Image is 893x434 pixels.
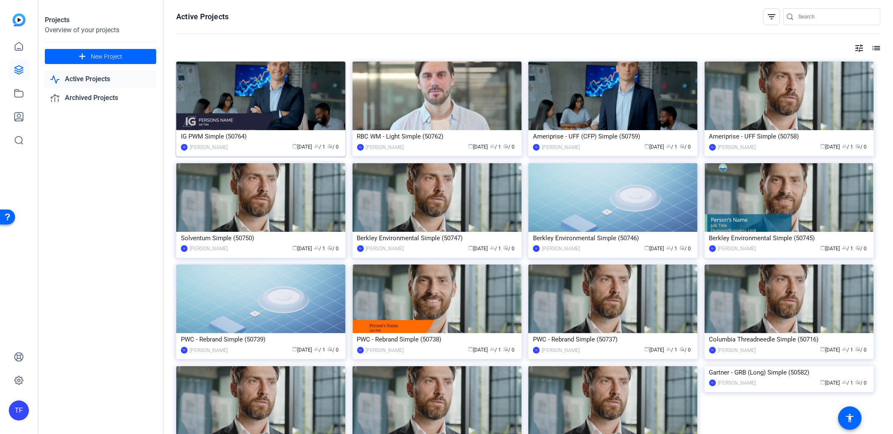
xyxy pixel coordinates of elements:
span: / 1 [666,246,677,252]
div: TF [533,144,540,151]
span: [DATE] [821,246,840,252]
span: / 0 [679,347,691,353]
span: / 1 [490,347,502,353]
span: group [842,380,847,385]
div: TF [9,401,29,421]
span: radio [679,245,685,250]
div: Berkley Environmental Simple (50745) [709,232,869,244]
h1: Active Projects [176,12,229,22]
span: / 0 [856,144,867,150]
div: TF [181,347,188,354]
div: RBC WM - Light Simple (50762) [357,130,517,143]
span: calendar_today [821,245,826,250]
div: [PERSON_NAME] [190,244,228,253]
span: [DATE] [821,347,840,353]
span: / 1 [314,246,325,252]
div: Columbia Threadneedle Simple (50716) [709,333,869,346]
span: group [314,347,319,352]
span: / 0 [856,246,867,252]
span: radio [856,347,861,352]
mat-icon: tune [854,43,864,53]
span: calendar_today [292,245,297,250]
div: Gartner - GRB (Long) Simple (50582) [709,366,869,379]
img: blue-gradient.svg [13,13,26,26]
div: Berkley Environmental Simple (50746) [533,232,693,244]
div: TF [357,245,364,252]
div: Ameriprise - UFF Simple (50758) [709,130,869,143]
button: New Project [45,49,156,64]
span: / 1 [842,246,854,252]
div: PWC - Rebrand Simple (50738) [357,333,517,346]
span: / 0 [327,347,339,353]
div: TF [357,144,364,151]
span: / 0 [679,144,691,150]
span: radio [327,245,332,250]
span: group [666,144,671,149]
div: TF [709,347,716,354]
span: group [314,144,319,149]
div: Overview of your projects [45,25,156,35]
span: / 1 [842,144,854,150]
div: Projects [45,15,156,25]
span: [DATE] [468,347,488,353]
mat-icon: add [77,51,87,62]
span: radio [327,347,332,352]
span: / 1 [490,246,502,252]
div: [PERSON_NAME] [542,244,580,253]
div: [PERSON_NAME] [366,143,404,152]
div: [PERSON_NAME] [718,244,756,253]
span: calendar_today [468,144,474,149]
span: group [314,245,319,250]
span: calendar_today [468,347,474,352]
mat-icon: accessibility [845,413,855,423]
span: / 0 [856,347,867,353]
span: radio [504,245,509,250]
span: calendar_today [644,144,649,149]
span: calendar_today [292,144,297,149]
span: [DATE] [292,347,312,353]
span: calendar_today [821,347,826,352]
a: Archived Projects [45,90,156,107]
span: [DATE] [821,380,840,386]
span: group [666,245,671,250]
div: Solventum Simple (50750) [181,232,341,244]
span: group [490,245,495,250]
div: TF [709,380,716,386]
div: [PERSON_NAME] [542,346,580,354]
span: / 1 [314,144,325,150]
span: [DATE] [644,144,664,150]
span: [DATE] [468,246,488,252]
div: TF [181,144,188,151]
span: / 1 [490,144,502,150]
div: Ameriprise - UFF (CFP) Simple (50759) [533,130,693,143]
span: / 1 [842,380,854,386]
div: IG PWM Simple (50764) [181,130,341,143]
div: TF [533,347,540,354]
span: radio [679,144,685,149]
div: [PERSON_NAME] [718,379,756,387]
div: [PERSON_NAME] [366,346,404,354]
mat-icon: list [870,43,880,53]
span: [DATE] [644,347,664,353]
div: TF [533,245,540,252]
span: / 0 [504,347,515,353]
span: [DATE] [292,246,312,252]
a: Active Projects [45,71,156,88]
span: New Project [91,52,122,61]
span: radio [504,347,509,352]
span: [DATE] [292,144,312,150]
span: calendar_today [644,347,649,352]
span: [DATE] [821,144,840,150]
span: group [842,347,847,352]
div: PWC - Rebrand Simple (50737) [533,333,693,346]
div: TF [357,347,364,354]
span: / 1 [842,347,854,353]
span: radio [856,380,861,385]
span: radio [856,245,861,250]
span: [DATE] [644,246,664,252]
span: / 1 [666,347,677,353]
div: [PERSON_NAME] [542,143,580,152]
span: / 0 [504,144,515,150]
span: radio [679,347,685,352]
input: Search [798,12,874,22]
